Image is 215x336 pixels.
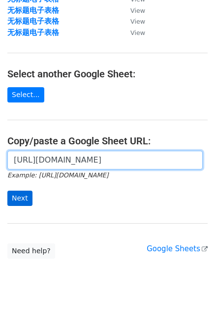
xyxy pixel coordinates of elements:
[7,6,59,15] a: 无标题电子表格
[7,151,203,169] input: Paste your Google Sheet URL here
[7,68,208,80] h4: Select another Google Sheet:
[130,18,145,25] small: View
[121,28,145,37] a: View
[7,28,59,37] a: 无标题电子表格
[130,29,145,36] small: View
[166,289,215,336] iframe: Chat Widget
[7,191,32,206] input: Next
[7,17,59,26] a: 无标题电子表格
[121,17,145,26] a: View
[7,87,44,102] a: Select...
[147,244,208,253] a: Google Sheets
[7,171,108,179] small: Example: [URL][DOMAIN_NAME]
[130,7,145,14] small: View
[7,243,55,259] a: Need help?
[7,135,208,147] h4: Copy/paste a Google Sheet URL:
[121,6,145,15] a: View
